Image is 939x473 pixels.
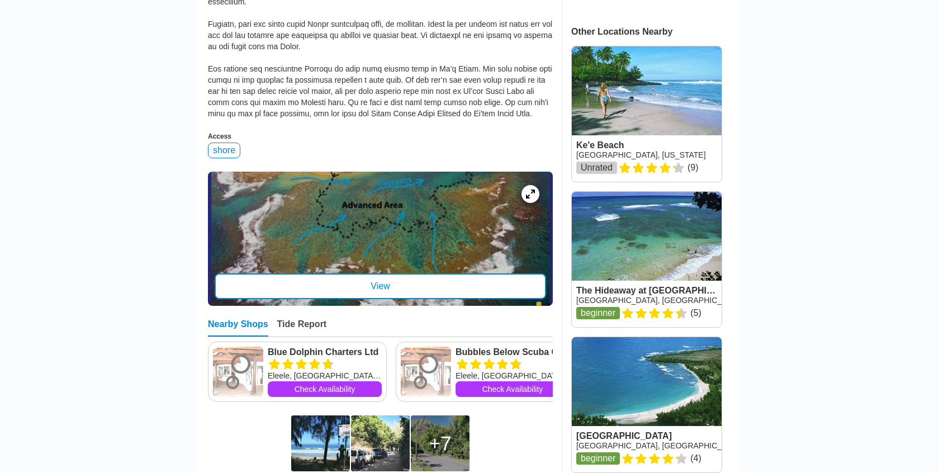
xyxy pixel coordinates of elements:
[429,432,452,455] div: 7
[291,415,350,471] img: There is a shady area at the end of road perfect for having lunch.
[576,150,706,159] a: [GEOGRAPHIC_DATA], [US_STATE]
[268,370,382,381] div: Eleele, [GEOGRAPHIC_DATA], [US_STATE]
[401,347,451,397] img: Bubbles Below Scuba Charters
[215,273,546,299] div: View
[351,415,410,471] img: You'll find parking for 6-8 cars in this narrow corridor. Gear up at your vehicle and head down t...
[208,172,553,306] a: entry mapView
[268,381,382,397] a: Check Availability
[213,347,263,397] img: Blue Dolphin Charters Ltd
[208,143,240,158] div: shore
[456,381,570,397] a: Check Availability
[456,347,570,358] a: Bubbles Below Scuba Charters
[571,27,740,37] div: Other Locations Nearby
[576,441,743,450] a: [GEOGRAPHIC_DATA], [GEOGRAPHIC_DATA]
[208,133,553,140] div: Access
[208,319,268,337] div: Nearby Shops
[277,319,327,337] div: Tide Report
[268,347,382,358] a: Blue Dolphin Charters Ltd
[576,296,791,305] a: [GEOGRAPHIC_DATA], [GEOGRAPHIC_DATA], [US_STATE]
[456,370,570,381] div: Eleele, [GEOGRAPHIC_DATA], [US_STATE]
